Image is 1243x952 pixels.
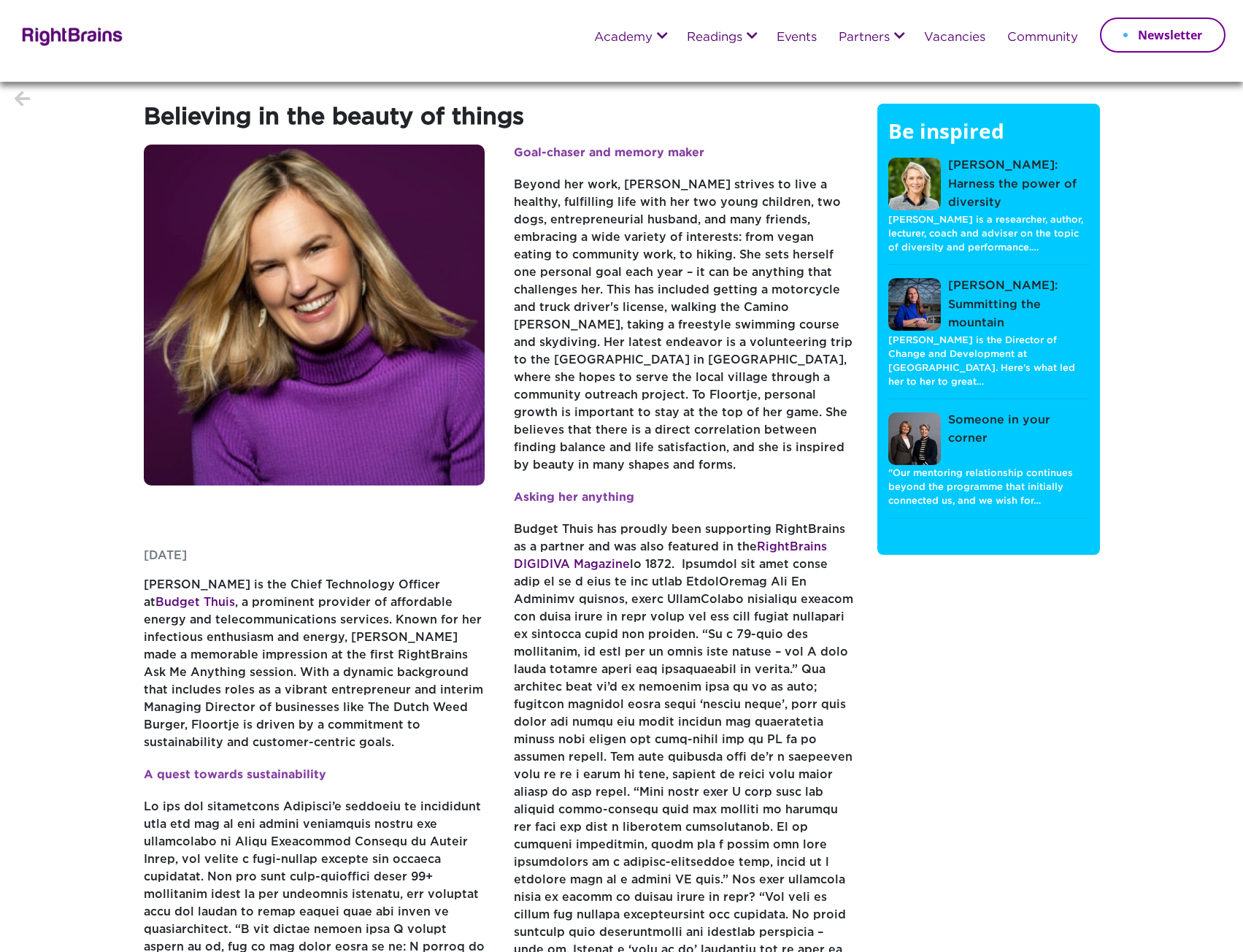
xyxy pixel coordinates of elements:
a: Readings [687,31,742,45]
p: Beyond her work, [PERSON_NAME] strives to live a healthy, fulfilling life with her two young chil... [514,177,855,489]
h5: Be inspired [888,118,1089,158]
a: Budget Thuis [155,597,235,608]
a: [PERSON_NAME]: Harness the power of diversity [888,156,1089,212]
h1: Believing in the beauty of things [144,104,855,145]
a: RightBrains DIGIDIVA Magazine [514,542,827,570]
a: Someone in your corner [888,411,1089,466]
p: [PERSON_NAME] is the Director of Change and Development at [GEOGRAPHIC_DATA]. Here's what led her... [888,333,1089,390]
a: [PERSON_NAME]: Summitting the mountain [888,277,1089,333]
strong: Asking her anything [514,492,634,503]
p: [PERSON_NAME] is a researcher, author, lecturer, coach and adviser on the topic of diversity and ... [888,212,1089,256]
p: "Our mentoring relationship continues beyond the programme that initially connected us, and we wi... [888,466,1089,509]
a: Vacancies [924,31,985,45]
a: Events [777,31,817,45]
p: [PERSON_NAME] is the Chief Technology Officer at , a prominent provider of affordable energy and ... [144,577,485,767]
a: Partners [839,31,890,45]
strong: Goal-chaser and memory maker [514,147,704,158]
a: Academy [594,31,653,45]
img: Rightbrains [18,25,123,46]
a: Community [1007,31,1078,45]
p: [DATE] [144,548,485,577]
a: Newsletter [1100,18,1225,53]
strong: A quest towards sustainability [144,769,326,780]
